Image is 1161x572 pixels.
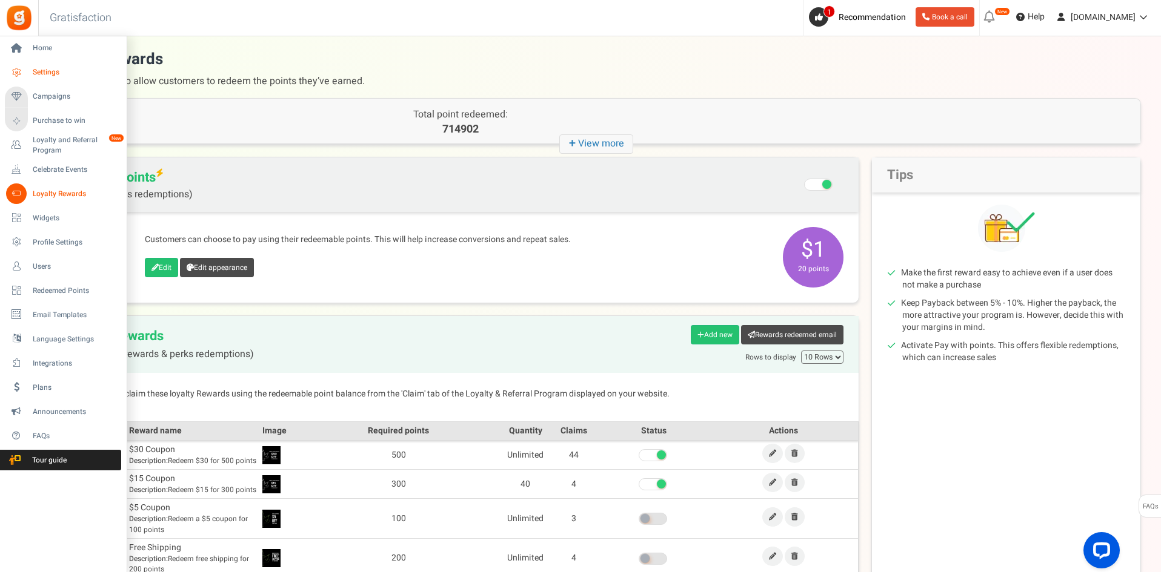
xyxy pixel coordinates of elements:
td: $30 Coupon [126,440,259,469]
a: Edit [762,547,783,566]
a: Edit [762,473,783,492]
span: Tour guide [5,455,90,465]
p: Customers can claim these loyalty Rewards using the redeemable point balance from the 'Claim' tab... [66,388,843,400]
a: Remove [785,444,805,463]
td: 100 [296,499,501,538]
img: Reward [262,549,281,567]
span: Help [1025,11,1045,23]
a: Book a call [916,7,974,27]
span: Users [33,261,118,272]
b: Description: [129,455,168,466]
h1: Loyalty rewards [50,48,1141,92]
a: Campaigns [5,87,121,107]
span: Campaigns [33,91,118,102]
a: Remove [785,547,805,566]
span: Celebrate Events [33,165,118,175]
th: Image [259,421,296,440]
span: Redeem $15 for 300 points [129,485,256,495]
a: Loyalty Rewards [5,183,121,204]
th: Claims [550,421,598,440]
img: Reward [262,510,281,528]
p: 714902 [324,122,596,137]
h3: Gratisfaction [36,6,125,30]
span: Language Settings [33,334,118,344]
span: Profile Settings [33,237,118,248]
span: (Fixed points rewards & perks redemptions) [66,349,254,360]
a: Users [5,256,121,277]
td: $15 Coupon [126,470,259,499]
span: [DOMAIN_NAME] [1071,11,1136,24]
td: 40 [501,470,550,499]
small: 20 points [786,263,840,274]
a: Edit [762,444,783,463]
a: Remove [785,473,805,492]
img: Reward [262,475,281,493]
h2: Tips [872,157,1140,192]
b: Description: [129,553,168,564]
small: Rows to display [745,352,796,363]
span: (Flexible points redemptions) [66,189,193,200]
a: Edit appearance [180,258,254,277]
td: 4 [550,470,598,499]
span: Loyalty Rewards [33,189,118,199]
td: $5 Coupon [126,499,259,538]
span: Recommendation [839,11,906,24]
td: Unlimited [501,440,550,469]
span: Redeem a $5 coupon for 100 points [129,514,256,534]
b: Description: [129,484,168,495]
b: Description: [129,513,168,524]
td: 300 [296,470,501,499]
a: Loyalty and Referral Program New [5,135,121,156]
a: Home [5,38,121,59]
span: Widgets [33,213,118,223]
a: Profile Settings [5,232,121,252]
i: View more [559,134,633,154]
a: FAQs [5,426,121,446]
strong: + [569,135,578,153]
li: Keep Payback between 5% - 10%. Higher the payback, the more attractive your program is. However, ... [902,297,1125,334]
a: Settings [5,62,121,83]
li: Make the first reward easy to achieve even if a user does not make a purchase [902,267,1125,291]
a: 1 Recommendation [809,7,911,27]
span: Email Templates [33,310,118,320]
h2: Loyalty Rewards [66,329,254,360]
span: 1 [823,5,835,18]
span: Plans [33,383,118,393]
span: Purchase to win [33,116,118,126]
span: Integrations [33,358,118,369]
span: FAQs [1142,495,1159,518]
span: Settings [33,67,118,77]
span: Home [33,43,118,53]
th: Actions [710,421,859,440]
a: Email Templates [5,304,121,325]
span: Multiple options to allow customers to redeem the points they’ve earned. [50,70,1141,92]
span: Pay with points [66,169,193,200]
a: Edit [762,507,783,527]
span: Redeemed Points [33,286,118,296]
a: Rewards redeemed email [741,325,843,344]
a: Add new [691,325,739,344]
th: Status [598,421,709,440]
span: $1 [783,227,843,288]
em: New [108,134,124,142]
td: Unlimited [501,499,550,538]
td: 3 [550,499,598,538]
span: FAQs [33,431,118,441]
a: Redeemed Points [5,280,121,301]
a: Remove [785,507,805,527]
p: Customers can choose to pay using their redeemable points. This will help increase conversions an... [145,234,771,246]
img: Reward [262,446,281,464]
a: Plans [5,377,121,398]
em: New [994,7,1010,16]
th: Quantity [501,421,550,440]
th: Required points [296,421,501,440]
a: Announcements [5,401,121,422]
td: 44 [550,440,598,469]
a: Help [1011,7,1050,27]
th: Reward name [126,421,259,440]
a: Celebrate Events [5,159,121,180]
li: Activate Pay with points. This offers flexible redemptions, which can increase sales [902,340,1125,364]
a: Integrations [5,353,121,373]
td: 500 [296,440,501,469]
